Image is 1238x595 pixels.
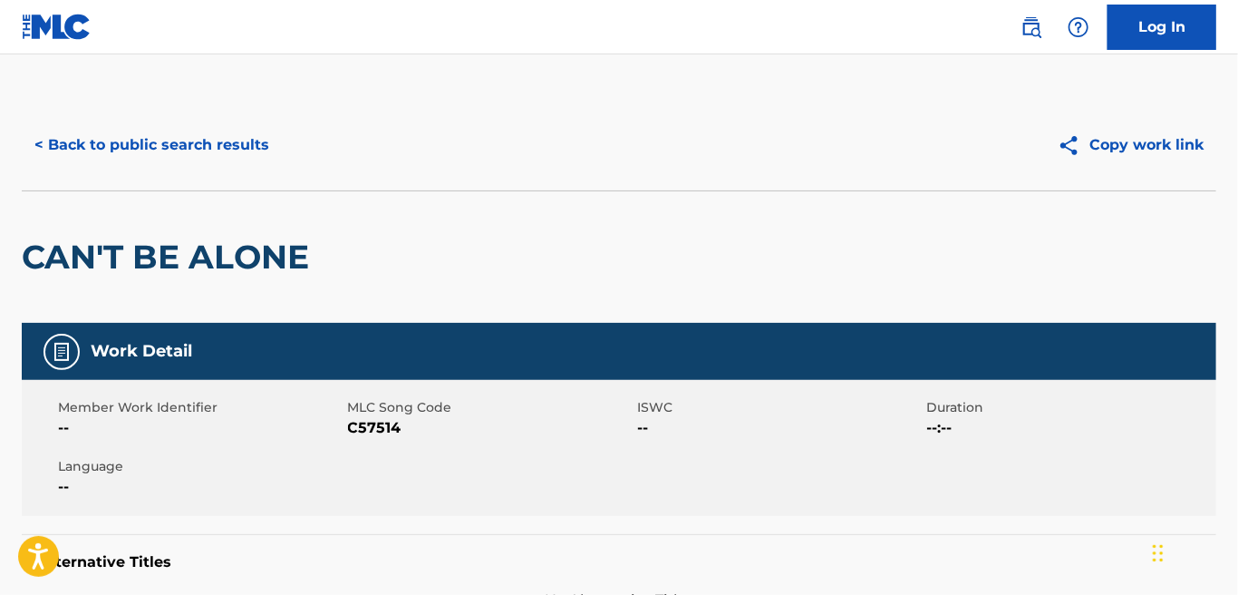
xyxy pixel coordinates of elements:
span: Duration [927,398,1213,417]
img: Copy work link [1058,134,1089,157]
h5: Alternative Titles [40,553,1198,571]
span: C57514 [348,417,634,439]
span: MLC Song Code [348,398,634,417]
a: Public Search [1013,9,1049,45]
img: MLC Logo [22,14,92,40]
h5: Work Detail [91,341,192,362]
img: help [1068,16,1089,38]
span: Member Work Identifier [58,398,343,417]
iframe: Chat Widget [1147,508,1238,595]
span: Language [58,457,343,476]
img: Work Detail [51,341,73,363]
div: Help [1060,9,1097,45]
button: Copy work link [1045,122,1216,168]
span: -- [637,417,923,439]
span: -- [58,417,343,439]
span: ISWC [637,398,923,417]
a: Log In [1107,5,1216,50]
span: --:-- [927,417,1213,439]
h2: CAN'T BE ALONE [22,237,318,278]
span: -- [58,476,343,498]
img: search [1020,16,1042,38]
button: < Back to public search results [22,122,282,168]
div: Drag [1153,526,1164,580]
